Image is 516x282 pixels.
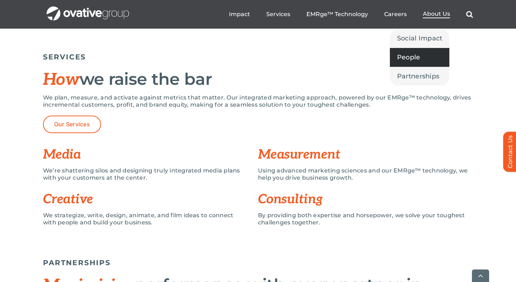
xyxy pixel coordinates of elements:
[397,71,439,81] span: Partnerships
[43,70,80,90] span: How
[43,192,258,206] h3: Creative
[258,192,473,206] h3: Consulting
[229,3,473,26] nav: Menu
[43,212,247,226] p: We strategize, write, design, animate, and film ideas to connect with people and build your busin...
[43,147,258,162] h3: Media
[43,94,473,108] p: We plan, measure, and activate against metrics that matter. Our integrated marketing approach, po...
[390,29,450,48] a: Social Impact
[47,6,129,13] a: OG_Full_horizontal_WHT
[43,70,473,89] h2: we raise the bar
[306,11,368,18] a: EMRge™ Technology
[390,67,450,86] a: Partnerships
[466,11,473,18] a: Search
[423,10,450,18] a: About Us
[43,167,247,181] p: We’re shattering silos and designing truly integrated media plans with your customers at the center.
[43,258,473,267] h5: PARTNERSHIPS
[390,48,450,67] a: People
[229,11,250,18] a: Impact
[258,147,473,162] h3: Measurement
[266,11,290,18] a: Services
[384,11,407,18] a: Careers
[43,116,101,133] a: Our Services
[397,33,443,43] span: Social Impact
[258,167,473,181] p: Using advanced marketing sciences and our EMRge™ technology, we help you drive business growth.
[258,212,473,226] p: By providing both expertise and horsepower, we solve your toughest challenges together.
[397,52,420,62] span: People
[54,121,90,128] span: Our Services
[43,53,473,61] h5: SERVICES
